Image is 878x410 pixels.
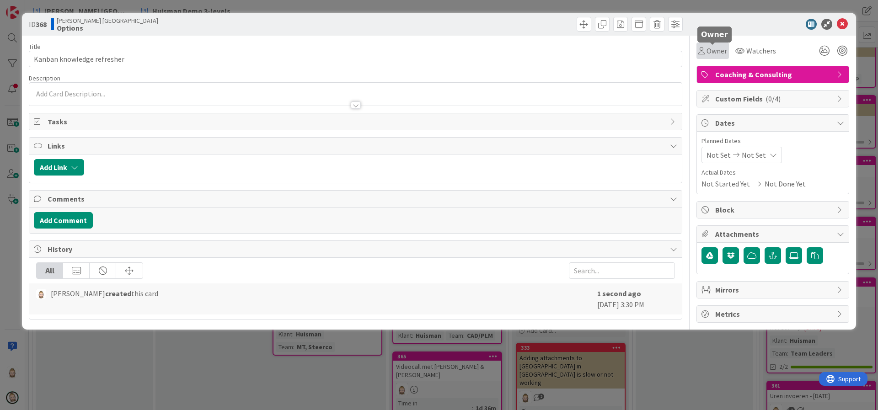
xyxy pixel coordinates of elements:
button: Add Link [34,159,84,176]
span: Custom Fields [715,93,832,104]
span: [PERSON_NAME] [GEOGRAPHIC_DATA] [57,17,158,24]
img: Rv [36,289,46,299]
b: Options [57,24,158,32]
label: Title [29,43,41,51]
div: All [37,263,63,278]
span: ( 0/4 ) [766,94,781,103]
span: Not Started Yet [701,178,750,189]
b: 368 [36,20,47,29]
span: History [48,244,665,255]
span: Not Set [742,149,766,160]
span: Support [19,1,42,12]
span: Planned Dates [701,136,844,146]
span: Tasks [48,116,665,127]
span: Not Done Yet [765,178,806,189]
h5: Owner [701,30,728,39]
span: Watchers [746,45,776,56]
span: Dates [715,117,832,128]
span: Comments [48,193,665,204]
span: Description [29,74,60,82]
b: 1 second ago [597,289,641,298]
b: created [105,289,131,298]
span: Mirrors [715,284,832,295]
input: Search... [569,262,675,279]
div: [DATE] 3:30 PM [597,288,675,310]
span: Coaching & Consulting [715,69,832,80]
span: Metrics [715,309,832,319]
span: Not Set [707,149,731,160]
span: [PERSON_NAME] this card [51,288,158,299]
span: ID [29,19,47,30]
button: Add Comment [34,212,93,229]
input: type card name here... [29,51,682,67]
span: Actual Dates [701,168,844,177]
span: Attachments [715,229,832,240]
span: Links [48,140,665,151]
span: Owner [707,45,727,56]
span: Block [715,204,832,215]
